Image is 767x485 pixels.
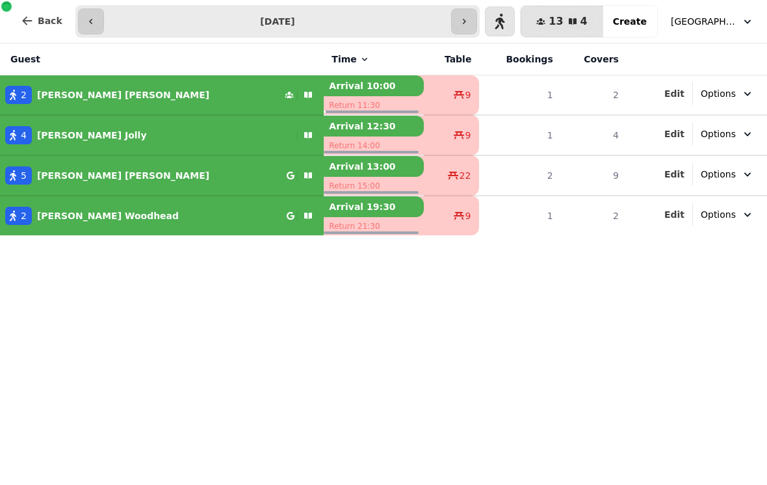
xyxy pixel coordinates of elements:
button: Options [693,82,762,105]
p: Return 14:00 [324,137,424,155]
button: Edit [664,87,684,100]
span: 13 [549,16,563,27]
td: 2 [561,196,627,235]
span: 9 [465,129,471,142]
button: Back [10,5,73,36]
button: Options [693,203,762,226]
th: Bookings [479,44,560,75]
td: 2 [479,155,560,196]
td: 1 [479,115,560,155]
button: Edit [664,208,684,221]
p: [PERSON_NAME] Woodhead [37,209,179,222]
p: Return 21:30 [324,217,424,235]
span: Options [701,168,736,181]
p: [PERSON_NAME] Jolly [37,129,147,142]
button: Create [603,6,657,37]
span: Options [701,87,736,100]
span: 2 [21,88,27,101]
p: [PERSON_NAME] [PERSON_NAME] [37,169,209,182]
p: Arrival 19:30 [324,196,424,217]
p: Return 15:00 [324,177,424,195]
td: 1 [479,196,560,235]
span: 4 [580,16,588,27]
p: Arrival 10:00 [324,75,424,96]
button: Options [693,122,762,146]
button: Edit [664,127,684,140]
span: 9 [465,88,471,101]
span: Options [701,208,736,221]
button: Edit [664,168,684,181]
span: Edit [664,210,684,219]
p: Arrival 12:30 [324,116,424,137]
span: 9 [465,209,471,222]
span: Options [701,127,736,140]
th: Table [424,44,479,75]
span: 2 [21,209,27,222]
span: 5 [21,169,27,182]
span: Time [331,53,356,66]
button: [GEOGRAPHIC_DATA] [663,10,762,33]
td: 1 [479,75,560,116]
td: 2 [561,75,627,116]
span: Back [38,16,62,25]
span: Edit [664,129,684,138]
p: [PERSON_NAME] [PERSON_NAME] [37,88,209,101]
button: Options [693,163,762,186]
span: Edit [664,170,684,179]
span: 22 [460,169,471,182]
span: Edit [664,89,684,98]
span: [GEOGRAPHIC_DATA] [671,15,736,28]
td: 9 [561,155,627,196]
button: 134 [521,6,603,37]
span: Create [613,17,647,26]
span: 4 [21,129,27,142]
button: Time [331,53,369,66]
p: Return 11:30 [324,96,424,114]
p: Arrival 13:00 [324,156,424,177]
th: Covers [561,44,627,75]
td: 4 [561,115,627,155]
